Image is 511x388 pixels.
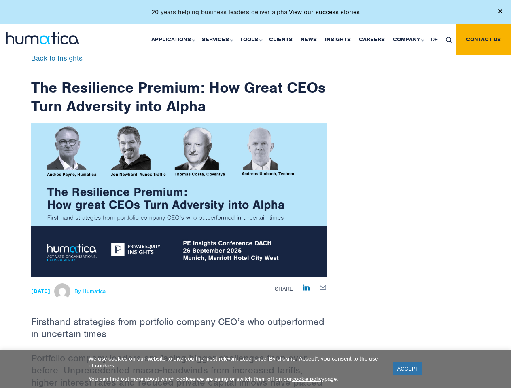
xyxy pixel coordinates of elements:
a: Contact us [456,24,511,55]
a: Share on LinkedIn [303,283,310,290]
span: Share [275,285,293,292]
a: DE [427,24,442,55]
a: View our success stories [289,8,360,16]
a: Careers [355,24,389,55]
p: 20 years helping business leaders deliver alpha. [151,8,360,16]
a: Insights [321,24,355,55]
h1: The Resilience Premium: How Great CEOs Turn Adversity into Alpha [31,55,327,115]
strong: [DATE] [31,288,50,295]
a: News [297,24,321,55]
span: By Humatica [74,288,106,295]
a: Back to Insights [31,54,83,63]
img: Michael Hillington [54,283,70,299]
a: ACCEPT [393,362,423,375]
img: Share on LinkedIn [303,284,310,291]
p: You can find out more about which cookies we are using or switch them off on our page. [89,375,383,382]
a: Applications [147,24,198,55]
img: mailby [320,285,327,290]
a: Services [198,24,236,55]
a: Share by E-Mail [320,283,327,290]
a: cookie policy [292,375,324,382]
a: Company [389,24,427,55]
img: logo [6,32,79,44]
a: Tools [236,24,265,55]
span: DE [431,36,438,43]
a: Clients [265,24,297,55]
img: ndetails [31,123,327,277]
img: search_icon [446,37,452,43]
p: We use cookies on our website to give you the most relevant experience. By clicking “Accept”, you... [89,355,383,369]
